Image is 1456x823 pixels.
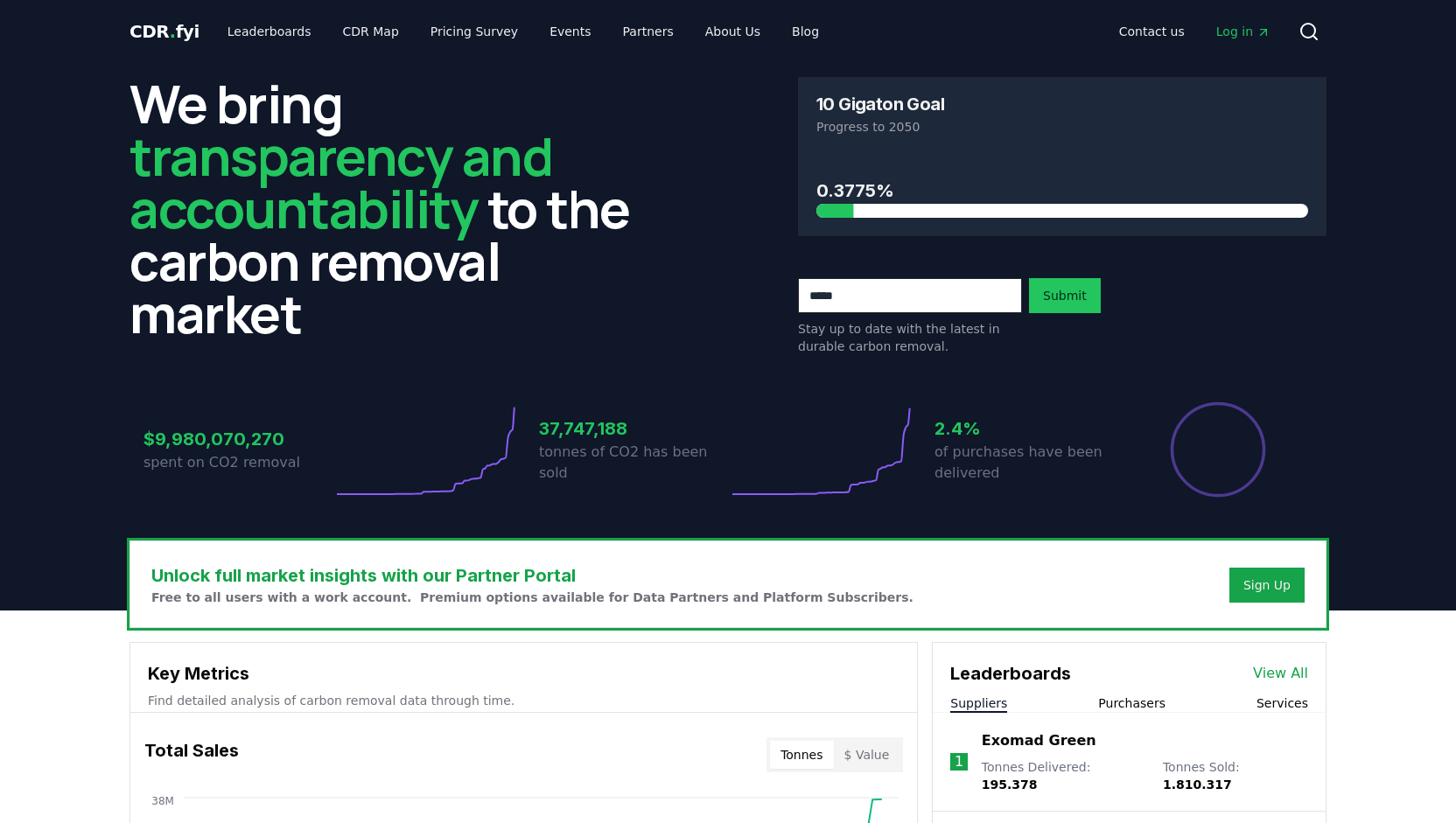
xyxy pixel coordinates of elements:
span: transparency and accountability [129,120,552,244]
a: Contact us [1105,16,1199,47]
button: Suppliers [950,694,1007,712]
a: Events [535,16,605,47]
span: 1.810.317 [1163,778,1232,792]
p: Stay up to date with the latest in durable carbon removal. [798,320,1022,355]
a: About Us [691,16,774,47]
tspan: 38M [151,795,174,807]
p: of purchases have been delivered [934,442,1123,484]
nav: Main [213,16,833,47]
h3: 0.3775% [816,178,1308,204]
h3: 10 Gigaton Goal [816,95,944,113]
a: CDR.fyi [129,19,199,44]
a: View All [1253,663,1308,684]
a: Blog [778,16,833,47]
span: CDR fyi [129,21,199,42]
a: Partners [609,16,688,47]
a: Sign Up [1243,576,1291,594]
button: Purchasers [1098,694,1165,712]
p: Progress to 2050 [816,118,1308,136]
h3: Leaderboards [950,660,1071,687]
p: Find detailed analysis of carbon removal data through time. [148,692,899,709]
a: CDR Map [329,16,413,47]
div: Percentage of sales delivered [1169,401,1267,499]
p: Tonnes Sold : [1163,758,1308,793]
span: Log in [1216,23,1270,40]
p: tonnes of CO2 has been sold [539,442,728,484]
h3: Unlock full market insights with our Partner Portal [151,562,913,589]
h3: 2.4% [934,415,1123,442]
h3: $9,980,070,270 [143,426,332,452]
p: 1 [955,751,963,772]
button: Services [1256,694,1308,712]
a: Log in [1202,16,1284,47]
p: Tonnes Delivered : [982,758,1145,793]
button: Submit [1029,278,1101,313]
h3: Key Metrics [148,660,899,687]
span: . [170,21,176,42]
h3: Total Sales [144,737,239,772]
span: 195.378 [982,778,1038,792]
h2: We bring to the carbon removal market [129,77,658,339]
p: Free to all users with a work account. Premium options available for Data Partners and Platform S... [151,589,913,606]
a: Exomad Green [982,730,1096,751]
a: Pricing Survey [416,16,532,47]
button: Sign Up [1229,568,1305,603]
nav: Main [1105,16,1284,47]
button: Tonnes [770,741,833,769]
a: Leaderboards [213,16,325,47]
button: $ Value [834,741,900,769]
p: spent on CO2 removal [143,452,332,473]
h3: 37,747,188 [539,415,728,442]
